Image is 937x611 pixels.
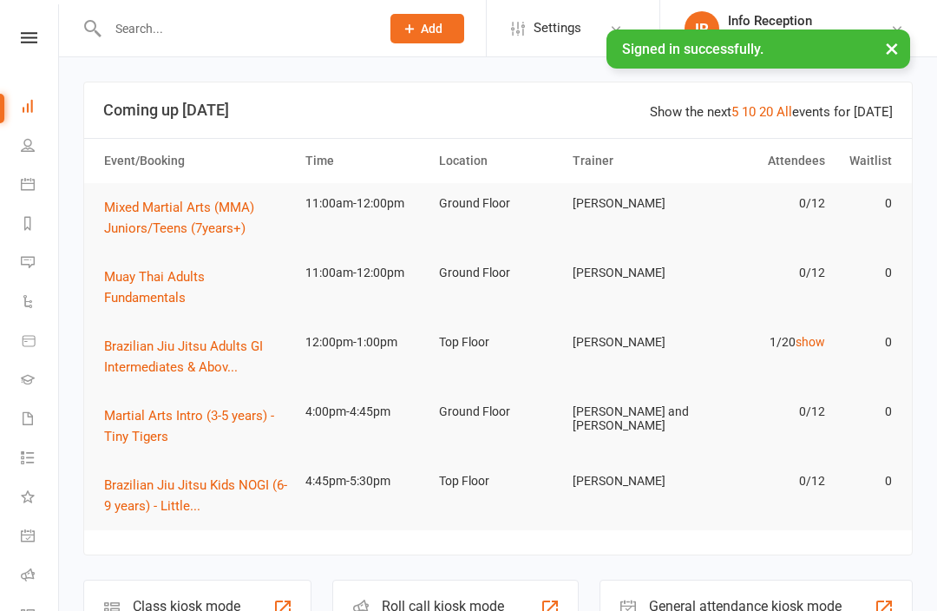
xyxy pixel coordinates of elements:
td: 0 [833,391,900,432]
td: 0 [833,461,900,502]
span: Brazilian Jiu Jitsu Adults GI Intermediates & Abov... [104,338,263,375]
a: People [21,128,60,167]
a: Dashboard [21,89,60,128]
span: Mixed Martial Arts (MMA) Juniors/Teens (7years+) [104,200,254,236]
td: Top Floor [431,461,565,502]
td: 12:00pm-1:00pm [298,322,431,363]
div: Info Reception [728,13,890,29]
span: Settings [534,9,581,48]
th: Event/Booking [96,139,298,183]
button: Mixed Martial Arts (MMA) Juniors/Teens (7years+) [104,197,290,239]
div: Show the next events for [DATE] [650,102,893,122]
td: 0/12 [698,461,832,502]
a: 5 [731,104,738,120]
td: 0/12 [698,391,832,432]
td: 0 [833,253,900,293]
td: 0/12 [698,183,832,224]
td: 4:00pm-4:45pm [298,391,431,432]
a: 20 [759,104,773,120]
div: Equinox Martial Arts Academy [728,29,890,44]
td: Ground Floor [431,183,565,224]
button: Martial Arts Intro (3-5 years) - Tiny Tigers [104,405,290,447]
td: 1/20 [698,322,832,363]
td: [PERSON_NAME] [565,253,698,293]
input: Search... [102,16,368,41]
a: What's New [21,479,60,518]
a: 10 [742,104,756,120]
td: 0 [833,322,900,363]
td: 4:45pm-5:30pm [298,461,431,502]
a: Roll call kiosk mode [21,557,60,596]
a: Reports [21,206,60,245]
td: Top Floor [431,322,565,363]
button: × [876,30,908,67]
button: Brazilian Jiu Jitsu Kids NOGI (6-9 years) - Little... [104,475,290,516]
td: 0/12 [698,253,832,293]
a: General attendance kiosk mode [21,518,60,557]
h3: Coming up [DATE] [103,102,893,119]
span: Signed in successfully. [622,41,763,57]
button: Brazilian Jiu Jitsu Adults GI Intermediates & Abov... [104,336,290,378]
td: Ground Floor [431,391,565,432]
button: Muay Thai Adults Fundamentals [104,266,290,308]
td: [PERSON_NAME] and [PERSON_NAME] [565,391,698,446]
span: Muay Thai Adults Fundamentals [104,269,205,305]
a: Product Sales [21,323,60,362]
td: 11:00am-12:00pm [298,253,431,293]
td: [PERSON_NAME] [565,461,698,502]
button: Add [390,14,464,43]
span: Add [421,22,442,36]
th: Attendees [698,139,832,183]
th: Time [298,139,431,183]
th: Trainer [565,139,698,183]
a: show [796,335,825,349]
span: Brazilian Jiu Jitsu Kids NOGI (6-9 years) - Little... [104,477,287,514]
span: Martial Arts Intro (3-5 years) - Tiny Tigers [104,408,274,444]
td: [PERSON_NAME] [565,183,698,224]
td: [PERSON_NAME] [565,322,698,363]
td: 11:00am-12:00pm [298,183,431,224]
div: IR [685,11,719,46]
a: All [776,104,792,120]
a: Calendar [21,167,60,206]
td: Ground Floor [431,253,565,293]
th: Waitlist [833,139,900,183]
td: 0 [833,183,900,224]
th: Location [431,139,565,183]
